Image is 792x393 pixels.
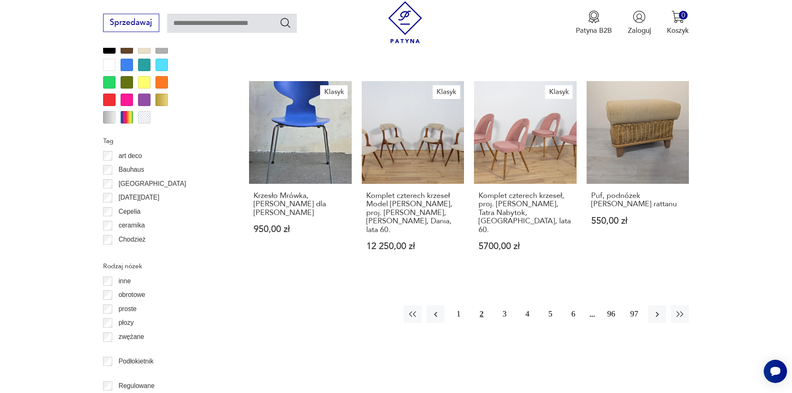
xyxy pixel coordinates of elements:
[103,14,159,32] button: Sprzedawaj
[118,220,145,231] p: ceramika
[118,178,186,189] p: [GEOGRAPHIC_DATA]
[118,304,136,314] p: proste
[633,10,646,23] img: Ikonka użytkownika
[479,242,572,251] p: 5700,00 zł
[496,305,513,323] button: 3
[591,217,685,225] p: 550,00 zł
[671,10,684,23] img: Ikona koszyka
[118,234,146,245] p: Chodzież
[587,10,600,23] img: Ikona medalu
[602,305,620,323] button: 96
[103,136,225,146] p: Tag
[366,242,460,251] p: 12 250,00 zł
[473,305,491,323] button: 2
[628,26,651,35] p: Zaloguj
[118,248,143,259] p: Ćmielów
[628,10,651,35] button: Zaloguj
[279,17,291,29] button: Szukaj
[118,206,141,217] p: Cepelia
[118,381,155,391] p: Regulowane
[679,11,688,20] div: 0
[118,289,145,300] p: obrotowe
[474,81,577,270] a: KlasykKomplet czterech krzeseł, proj. A. Suman, Tatra Nabytok, Czechy, lata 60.Komplet czterech k...
[384,1,426,43] img: Patyna - sklep z meblami i dekoracjami vintage
[254,225,347,234] p: 950,00 zł
[118,151,142,161] p: art deco
[667,26,689,35] p: Koszyk
[103,20,159,27] a: Sprzedawaj
[118,192,159,203] p: [DATE][DATE]
[118,317,133,328] p: płozy
[564,305,582,323] button: 6
[118,164,144,175] p: Bauhaus
[667,10,689,35] button: 0Koszyk
[362,81,464,270] a: KlasykKomplet czterech krzeseł Model Sonja, proj. Johannes Andersen, Vamo Sonderborg, Dania, lata...
[118,276,131,287] p: inne
[576,26,612,35] p: Patyna B2B
[254,192,347,217] h3: Krzesło Mrówka, [PERSON_NAME] dla [PERSON_NAME]
[587,81,689,270] a: Puf, podnóżek Stubert z rattanuPuf, podnóżek [PERSON_NAME] rattanu550,00 zł
[591,192,685,209] h3: Puf, podnóżek [PERSON_NAME] rattanu
[118,331,144,342] p: zwężane
[449,305,467,323] button: 1
[518,305,536,323] button: 4
[103,261,225,272] p: Rodzaj nóżek
[479,192,572,234] h3: Komplet czterech krzeseł, proj. [PERSON_NAME], Tatra Nabytok, [GEOGRAPHIC_DATA], lata 60.
[249,81,352,270] a: KlasykKrzesło Mrówka, A. Jacobsen dla F. HansenKrzesło Mrówka, [PERSON_NAME] dla [PERSON_NAME]950...
[576,10,612,35] button: Patyna B2B
[366,192,460,234] h3: Komplet czterech krzeseł Model [PERSON_NAME], proj. [PERSON_NAME], [PERSON_NAME], Dania, lata 60.
[541,305,559,323] button: 5
[625,305,643,323] button: 97
[118,356,153,367] p: Podłokietnik
[576,10,612,35] a: Ikona medaluPatyna B2B
[764,360,787,383] iframe: Smartsupp widget button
